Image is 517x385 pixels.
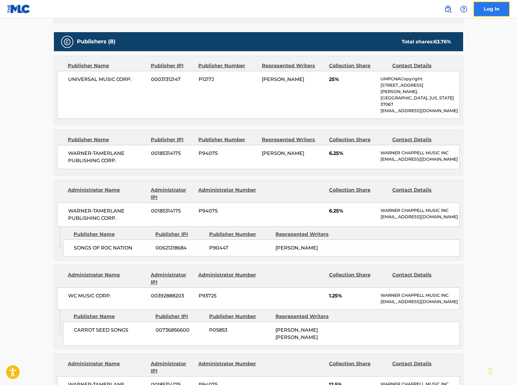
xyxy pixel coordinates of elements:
[64,38,71,45] img: Publishers
[380,82,459,95] p: [STREET_ADDRESS][PERSON_NAME],
[151,62,194,69] div: Publisher IPI
[444,5,452,13] img: search
[380,292,459,299] p: WARNER CHAPPELL MUSIC INC
[151,186,194,201] div: Administrator IPI
[151,136,194,143] div: Publisher IPI
[198,360,257,375] div: Administrator Number
[74,231,151,238] div: Publisher Name
[434,39,451,45] span: 63.76 %
[7,5,31,13] img: MLC Logo
[74,244,151,252] span: SONGS OF ROC NATION
[68,292,147,300] span: WC MUSIC CORP.
[392,360,451,375] div: Contact Details
[380,299,459,305] p: [EMAIL_ADDRESS][DOMAIN_NAME]
[329,150,376,157] span: 6.25%
[151,76,194,83] span: 00031312147
[329,62,388,69] div: Collection Share
[329,271,388,286] div: Collection Share
[392,186,451,201] div: Contact Details
[380,95,459,108] p: [GEOGRAPHIC_DATA], [US_STATE] 37067
[199,207,257,215] span: P94075
[380,108,459,114] p: [EMAIL_ADDRESS][DOMAIN_NAME]
[77,38,115,45] h5: Publishers (8)
[329,360,388,375] div: Collection Share
[275,313,337,320] div: Represented Writers
[68,150,147,164] span: WARNER-TAMERLANE PUBLISHING CORP.
[151,150,194,157] span: 00185314175
[151,292,194,300] span: 00392888203
[199,292,257,300] span: P93725
[68,271,146,286] div: Administrator Name
[198,136,257,143] div: Publisher Number
[380,207,459,214] p: WARNER CHAPPELL MUSIC INC
[68,186,146,201] div: Administrator Name
[209,326,271,334] span: P05853
[68,207,147,222] span: WARNER-TAMERLANE PUBLISHING CORP.
[198,62,257,69] div: Publisher Number
[329,292,376,300] span: 1.25%
[487,356,517,385] iframe: Chat Widget
[68,136,146,143] div: Publisher Name
[151,360,194,375] div: Administrator IPI
[209,244,271,252] span: P9044T
[262,76,304,82] span: [PERSON_NAME]
[156,326,205,334] span: 00736856600
[198,271,257,286] div: Administrator Number
[275,231,337,238] div: Represented Writers
[209,313,271,320] div: Publisher Number
[380,156,459,162] p: [EMAIL_ADDRESS][DOMAIN_NAME]
[155,313,205,320] div: Publisher IPI
[392,62,451,69] div: Contact Details
[329,207,376,215] span: 6.25%
[275,327,318,340] span: [PERSON_NAME] [PERSON_NAME]
[489,362,492,380] div: Drag
[68,76,147,83] span: UNIVERSAL MUSIC CORP.
[199,76,257,83] span: P1217J
[392,271,451,286] div: Contact Details
[380,214,459,220] p: [EMAIL_ADDRESS][DOMAIN_NAME]
[380,150,459,156] p: WARNER CHAPPELL MUSIC INC
[74,326,151,334] span: CARROT SEED SONGS
[275,245,318,251] span: [PERSON_NAME]
[198,186,257,201] div: Administrator Number
[151,207,194,215] span: 00185314175
[68,360,146,375] div: Administrator Name
[460,5,467,13] img: help
[156,244,205,252] span: 00621218684
[442,3,454,15] a: Public Search
[155,231,205,238] div: Publisher IPI
[392,136,451,143] div: Contact Details
[262,136,324,143] div: Represented Writers
[329,136,388,143] div: Collection Share
[209,231,271,238] div: Publisher Number
[199,150,257,157] span: P94075
[380,76,459,82] p: UMPGNACopyright
[458,3,470,15] div: Help
[329,186,388,201] div: Collection Share
[68,62,146,69] div: Publisher Name
[262,150,304,156] span: [PERSON_NAME]
[151,271,194,286] div: Administrator IPI
[74,313,151,320] div: Publisher Name
[402,38,451,45] div: Total shares:
[329,76,376,83] span: 25%
[262,62,324,69] div: Represented Writers
[473,2,510,17] a: Log In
